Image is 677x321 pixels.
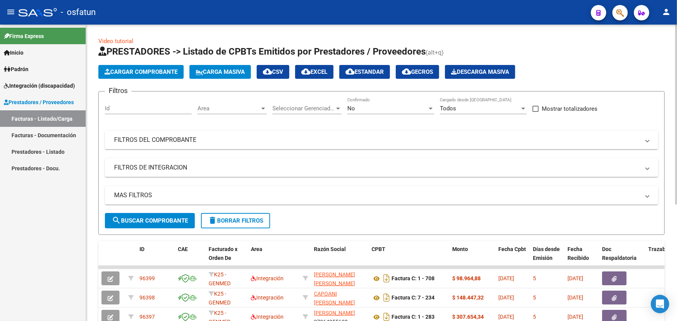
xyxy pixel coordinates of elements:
[4,98,74,106] span: Prestadores / Proveedores
[662,7,671,17] mat-icon: person
[98,65,184,79] button: Cargar Comprobante
[114,136,640,144] mat-panel-title: FILTROS DEL COMPROBANTE
[114,163,640,172] mat-panel-title: FILTROS DE INTEGRACION
[139,314,155,320] span: 96397
[396,65,439,79] button: Gecros
[530,241,564,275] datatable-header-cell: Días desde Emisión
[651,295,669,313] div: Open Intercom Messenger
[345,68,384,75] span: Estandar
[263,67,272,76] mat-icon: cloud_download
[533,314,536,320] span: 5
[4,65,28,73] span: Padrón
[251,314,284,320] span: Integración
[112,216,121,225] mat-icon: search
[105,213,195,228] button: Buscar Comprobante
[599,241,645,275] datatable-header-cell: Doc Respaldatoria
[175,241,206,275] datatable-header-cell: CAE
[248,241,300,275] datatable-header-cell: Area
[567,314,583,320] span: [DATE]
[452,246,468,252] span: Monto
[189,65,251,79] button: Carga Masiva
[209,271,231,286] span: K25 - GENMED
[402,67,411,76] mat-icon: cloud_download
[392,314,435,320] strong: Factura C: 1 - 283
[201,213,270,228] button: Borrar Filtros
[314,310,355,316] span: [PERSON_NAME]
[314,291,355,306] span: CAPOANI [PERSON_NAME]
[498,294,514,301] span: [DATE]
[314,270,365,286] div: 27309900168
[368,241,449,275] datatable-header-cell: CPBT
[445,65,515,79] button: Descarga Masiva
[4,32,44,40] span: Firma Express
[542,104,597,113] span: Mostrar totalizadores
[382,291,392,304] i: Descargar documento
[105,68,178,75] span: Cargar Comprobante
[567,294,583,301] span: [DATE]
[495,241,530,275] datatable-header-cell: Fecha Cpbt
[251,294,284,301] span: Integración
[4,48,23,57] span: Inicio
[392,276,435,282] strong: Factura C: 1 - 708
[402,68,433,75] span: Gecros
[251,246,262,252] span: Area
[567,246,589,261] span: Fecha Recibido
[347,105,355,112] span: No
[301,67,310,76] mat-icon: cloud_download
[196,68,245,75] span: Carga Masiva
[105,85,131,96] h3: Filtros
[209,291,231,306] span: K25 - GENMED
[382,272,392,284] i: Descargar documento
[208,216,217,225] mat-icon: delete
[564,241,599,275] datatable-header-cell: Fecha Recibido
[301,68,327,75] span: EXCEL
[445,65,515,79] app-download-masive: Descarga masiva de comprobantes (adjuntos)
[6,7,15,17] mat-icon: menu
[602,246,637,261] span: Doc Respaldatoria
[208,217,263,224] span: Borrar Filtros
[209,246,237,261] span: Facturado x Orden De
[263,68,283,75] span: CSV
[452,294,484,301] strong: $ 148.447,32
[533,275,536,281] span: 5
[451,68,509,75] span: Descarga Masiva
[311,241,368,275] datatable-header-cell: Razón Social
[105,158,658,177] mat-expansion-panel-header: FILTROS DE INTEGRACION
[498,246,526,252] span: Fecha Cpbt
[295,65,334,79] button: EXCEL
[139,246,144,252] span: ID
[139,294,155,301] span: 96398
[372,246,385,252] span: CPBT
[4,81,75,90] span: Integración (discapacidad)
[426,49,444,56] span: (alt+q)
[345,67,355,76] mat-icon: cloud_download
[452,275,481,281] strong: $ 98.964,88
[178,246,188,252] span: CAE
[452,314,484,320] strong: $ 307.654,34
[314,246,346,252] span: Razón Social
[105,131,658,149] mat-expansion-panel-header: FILTROS DEL COMPROBANTE
[114,191,640,200] mat-panel-title: MAS FILTROS
[449,241,495,275] datatable-header-cell: Monto
[98,46,426,57] span: PRESTADORES -> Listado de CPBTs Emitidos por Prestadores / Proveedores
[139,275,155,281] span: 96399
[112,217,188,224] span: Buscar Comprobante
[105,186,658,205] mat-expansion-panel-header: MAS FILTROS
[136,241,175,275] datatable-header-cell: ID
[251,275,284,281] span: Integración
[498,275,514,281] span: [DATE]
[314,271,355,286] span: [PERSON_NAME] [PERSON_NAME]
[567,275,583,281] span: [DATE]
[61,4,96,21] span: - osfatun
[206,241,248,275] datatable-header-cell: Facturado x Orden De
[257,65,289,79] button: CSV
[533,294,536,301] span: 5
[533,246,560,261] span: Días desde Emisión
[339,65,390,79] button: Estandar
[272,105,335,112] span: Seleccionar Gerenciador
[314,289,365,306] div: 27247833531
[440,105,456,112] span: Todos
[98,38,133,45] a: Video tutorial
[498,314,514,320] span: [DATE]
[197,105,260,112] span: Area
